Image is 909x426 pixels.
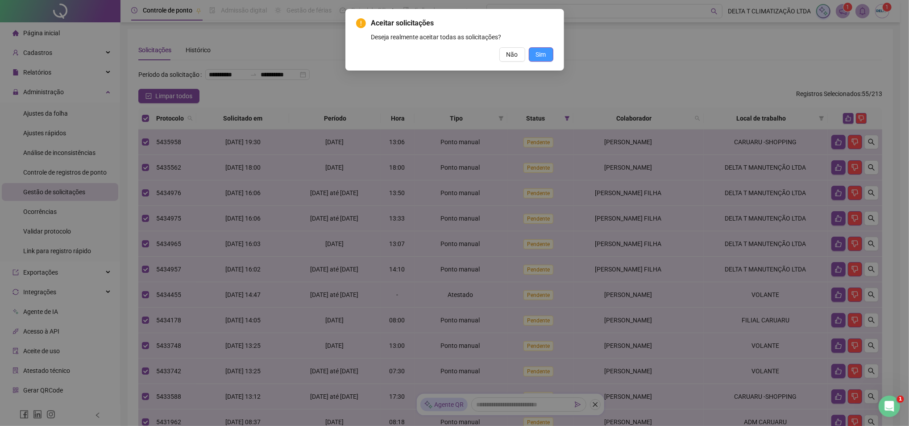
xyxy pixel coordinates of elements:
[536,50,546,59] span: Sim
[371,18,553,29] span: Aceitar solicitações
[506,50,518,59] span: Não
[499,47,525,62] button: Não
[897,396,904,403] span: 1
[356,18,366,28] span: exclamation-circle
[529,47,553,62] button: Sim
[371,32,553,42] div: Deseja realmente aceitar todas as solicitações?
[879,396,900,417] iframe: Intercom live chat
